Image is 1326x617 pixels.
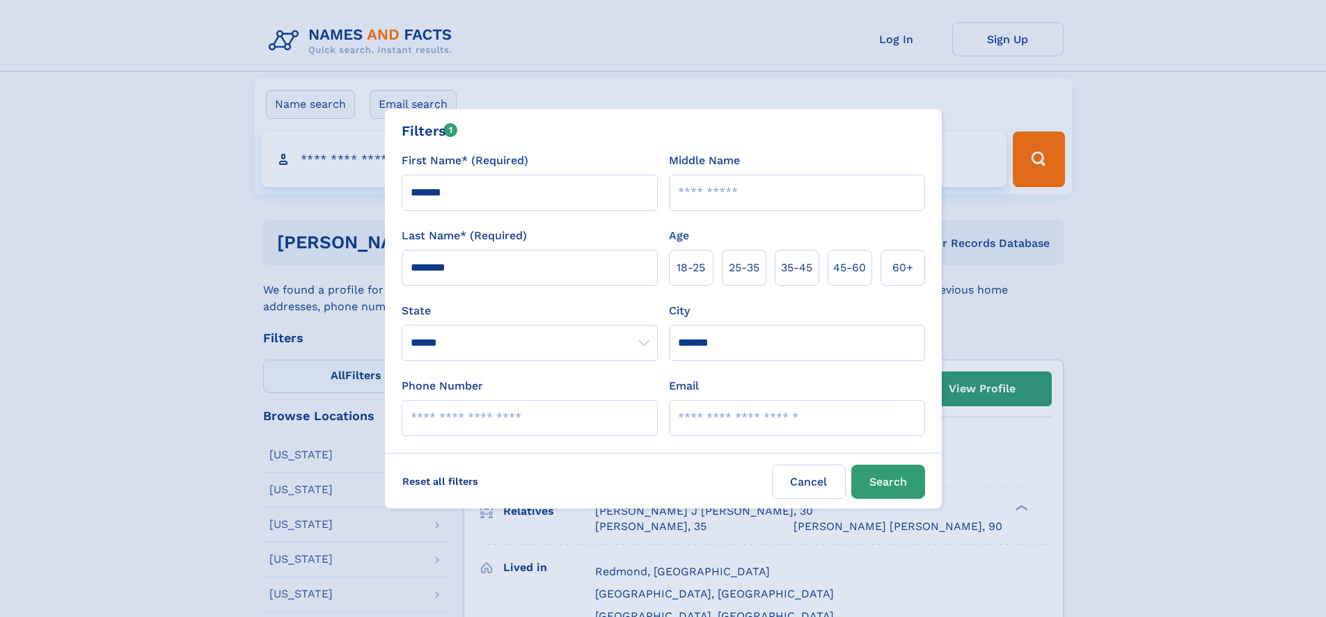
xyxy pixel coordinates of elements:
label: Middle Name [669,152,740,169]
span: 35‑45 [781,259,812,276]
span: 25‑35 [729,259,759,276]
div: Filters [402,120,458,141]
label: City [669,303,690,319]
label: State [402,303,658,319]
label: Last Name* (Required) [402,227,527,244]
button: Search [851,465,925,499]
label: Age [669,227,689,244]
label: Cancel [772,465,846,499]
span: 60+ [892,259,913,276]
label: First Name* (Required) [402,152,528,169]
label: Email [669,378,699,394]
span: 18‑25 [677,259,705,276]
label: Reset all filters [393,465,487,498]
label: Phone Number [402,378,483,394]
span: 45‑60 [833,259,866,276]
